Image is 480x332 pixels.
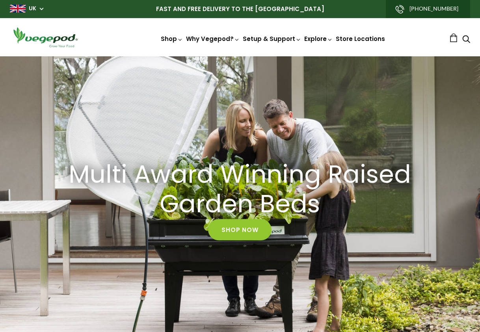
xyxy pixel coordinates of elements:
[46,160,434,219] a: Multi Award Winning Raised Garden Beds
[336,35,385,43] a: Store Locations
[161,35,183,43] a: Shop
[208,219,272,240] a: Shop Now
[29,5,36,13] a: UK
[186,35,240,43] a: Why Vegepod?
[462,36,470,44] a: Search
[63,160,417,219] h2: Multi Award Winning Raised Garden Beds
[304,35,333,43] a: Explore
[10,26,81,48] img: Vegepod
[10,5,26,13] img: gb_large.png
[243,35,301,43] a: Setup & Support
